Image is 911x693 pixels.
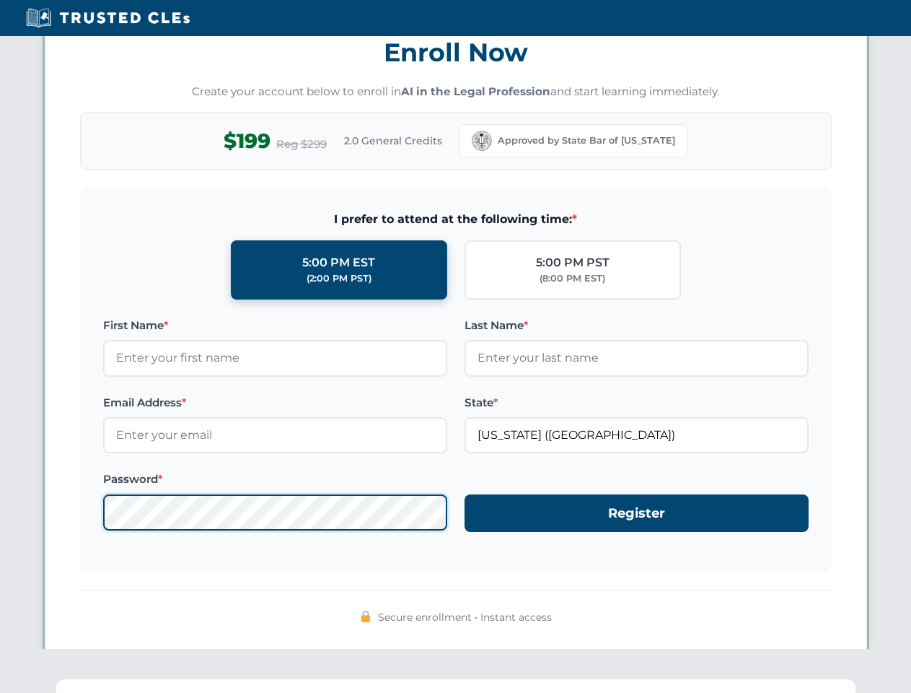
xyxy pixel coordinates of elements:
h3: Enroll Now [80,30,832,75]
strong: AI in the Legal Profession [401,84,550,98]
p: Create your account below to enroll in and start learning immediately. [80,84,832,100]
span: Approved by State Bar of [US_STATE] [498,134,675,148]
img: 🔒 [360,611,371,622]
span: I prefer to attend at the following time: [103,210,809,229]
div: (2:00 PM PST) [307,271,371,286]
label: State [465,394,809,411]
label: First Name [103,317,447,334]
input: Enter your first name [103,340,447,376]
span: Secure enrollment • Instant access [378,609,552,625]
img: California Bar [472,131,492,151]
button: Register [465,494,809,533]
span: $199 [224,125,270,157]
label: Email Address [103,394,447,411]
div: 5:00 PM PST [536,253,609,272]
label: Last Name [465,317,809,334]
input: Enter your last name [465,340,809,376]
img: Trusted CLEs [22,7,194,29]
div: (8:00 PM EST) [540,271,605,286]
span: 2.0 General Credits [344,133,442,149]
span: Reg $299 [276,136,327,153]
div: 5:00 PM EST [302,253,375,272]
label: Password [103,471,447,488]
input: California (CA) [465,417,809,453]
input: Enter your email [103,417,447,453]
